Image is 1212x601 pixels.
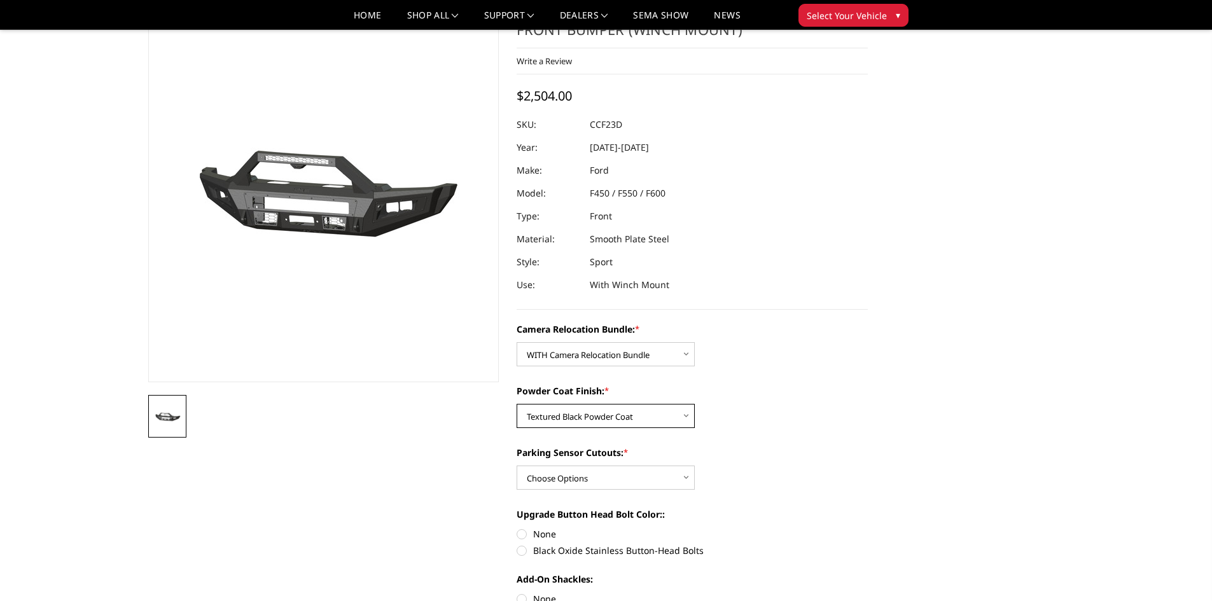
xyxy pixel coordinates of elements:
[517,384,868,397] label: Powder Coat Finish:
[560,11,608,29] a: Dealers
[517,527,868,541] label: None
[1148,540,1212,601] iframe: Chat Widget
[517,251,580,273] dt: Style:
[807,9,887,22] span: Select Your Vehicle
[407,11,459,29] a: shop all
[517,273,580,296] dt: Use:
[354,11,381,29] a: Home
[517,228,580,251] dt: Material:
[517,159,580,182] dt: Make:
[590,205,612,228] dd: Front
[517,572,868,586] label: Add-On Shackles:
[590,182,665,205] dd: F450 / F550 / F600
[517,544,868,557] label: Black Oxide Stainless Button-Head Bolts
[148,1,499,382] a: 2023-2025 Ford F450-550-A2 Series-Sport Front Bumper (winch mount)
[714,11,740,29] a: News
[590,136,649,159] dd: [DATE]-[DATE]
[590,251,613,273] dd: Sport
[517,508,868,521] label: Upgrade Button Head Bolt Color::
[633,11,688,29] a: SEMA Show
[590,228,669,251] dd: Smooth Plate Steel
[798,4,909,27] button: Select Your Vehicle
[517,87,572,104] span: $2,504.00
[517,136,580,159] dt: Year:
[517,182,580,205] dt: Model:
[896,8,900,22] span: ▾
[517,446,868,459] label: Parking Sensor Cutouts:
[517,113,580,136] dt: SKU:
[590,113,622,136] dd: CCF23D
[590,159,609,182] dd: Ford
[590,273,669,296] dd: With Winch Mount
[484,11,534,29] a: Support
[517,55,572,67] a: Write a Review
[517,205,580,228] dt: Type:
[152,410,183,424] img: 2023-2025 Ford F450-550-A2 Series-Sport Front Bumper (winch mount)
[517,322,868,336] label: Camera Relocation Bundle:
